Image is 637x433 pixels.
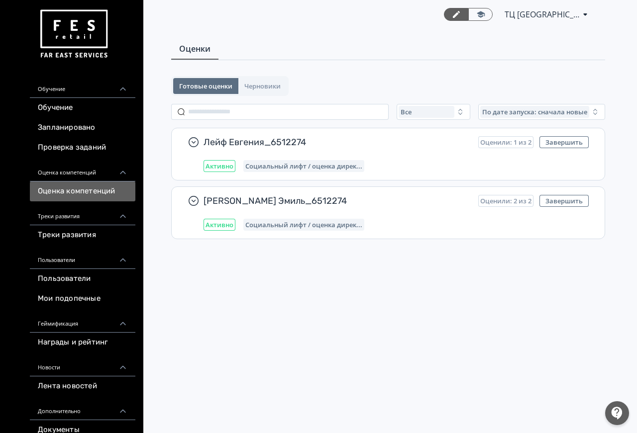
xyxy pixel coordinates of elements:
button: По дате запуска: сначала новые [478,104,605,120]
span: Активно [206,162,233,170]
div: Обучение [30,74,135,98]
button: Завершить [539,195,589,207]
div: Треки развития [30,201,135,225]
img: https://files.teachbase.ru/system/account/57463/logo/medium-936fc5084dd2c598f50a98b9cbe0469a.png [38,6,109,62]
div: Дополнительно [30,396,135,420]
span: Оценили: 1 из 2 [480,138,531,146]
a: Проверка заданий [30,138,135,158]
a: Оценка компетенций [30,181,135,201]
a: Мои подопечные [30,289,135,309]
div: Геймификация [30,309,135,333]
button: Все [397,104,470,120]
span: Социальный лифт / оценка директора магазина [245,162,362,170]
a: Переключиться в режим ученика [468,8,493,21]
a: Треки развития [30,225,135,245]
div: Пользователи [30,245,135,269]
a: Обучение [30,98,135,118]
span: Готовые оценки [179,82,232,90]
button: Завершить [539,136,589,148]
span: Оценили: 2 из 2 [480,197,531,205]
span: Социальный лифт / оценка директора магазина [245,221,362,229]
a: Запланировано [30,118,135,138]
button: Черновики [238,78,287,94]
div: Оценка компетенций [30,158,135,181]
a: Пользователи [30,269,135,289]
div: Новости [30,352,135,376]
span: [PERSON_NAME] Эмиль_6512274 [204,195,470,207]
a: Лента новостей [30,376,135,396]
span: По дате запуска: сначала новые [482,108,587,116]
span: Черновики [244,82,281,90]
span: Все [401,108,412,116]
button: Готовые оценки [173,78,238,94]
span: Лейф Евгения_6512274 [204,136,470,148]
a: Награды и рейтинг [30,333,135,352]
span: ТЦ Казань Молл Казань CR 6512274 [505,8,579,20]
span: Активно [206,221,233,229]
span: Оценки [179,43,211,55]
